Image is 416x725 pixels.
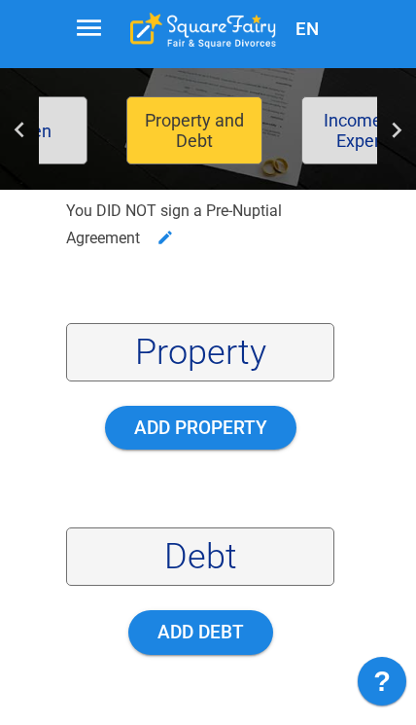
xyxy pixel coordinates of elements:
[348,647,416,725] iframe: JSD widget
[128,610,273,654] button: Add Debt
[42,189,359,308] div: You DID NOT sign a Pre-Nuptial Agreement
[126,96,262,164] button: Property and Debt
[66,527,334,586] div: Debt
[66,323,334,381] div: Property
[295,18,319,44] div: EN
[105,406,296,450] button: Add Property
[130,13,276,49] div: SquareFairy Logo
